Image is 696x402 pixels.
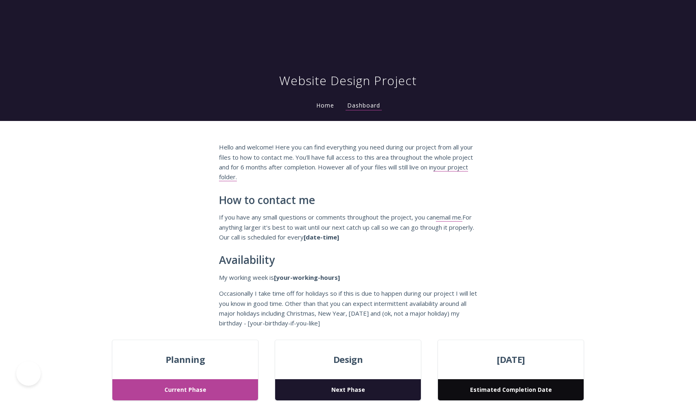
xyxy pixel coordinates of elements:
span: Next Phase [275,379,421,401]
h2: How to contact me [219,194,477,206]
p: Occasionally I take time off for holidays so if this is due to happen during our project I will l... [219,288,477,328]
span: Estimated Completion Date [438,379,584,401]
span: Current Phase [112,379,258,401]
iframe: Toggle Customer Support [16,361,41,386]
p: My working week is [219,272,477,282]
p: Hello and welcome! Here you can find everything you need during our project from all your files t... [219,142,477,182]
h1: Website Design Project [279,72,417,89]
span: Design [275,352,421,367]
a: Home [315,101,336,109]
span: [DATE] [438,352,584,367]
a: email me. [436,213,462,222]
strong: [date-time] [304,233,339,241]
a: Dashboard [346,101,382,110]
p: If you have any small questions or comments throughout the project, you can For anything larger i... [219,212,477,242]
h2: Availability [219,254,477,266]
span: Planning [112,352,258,367]
strong: [your-working-hours] [274,273,340,281]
